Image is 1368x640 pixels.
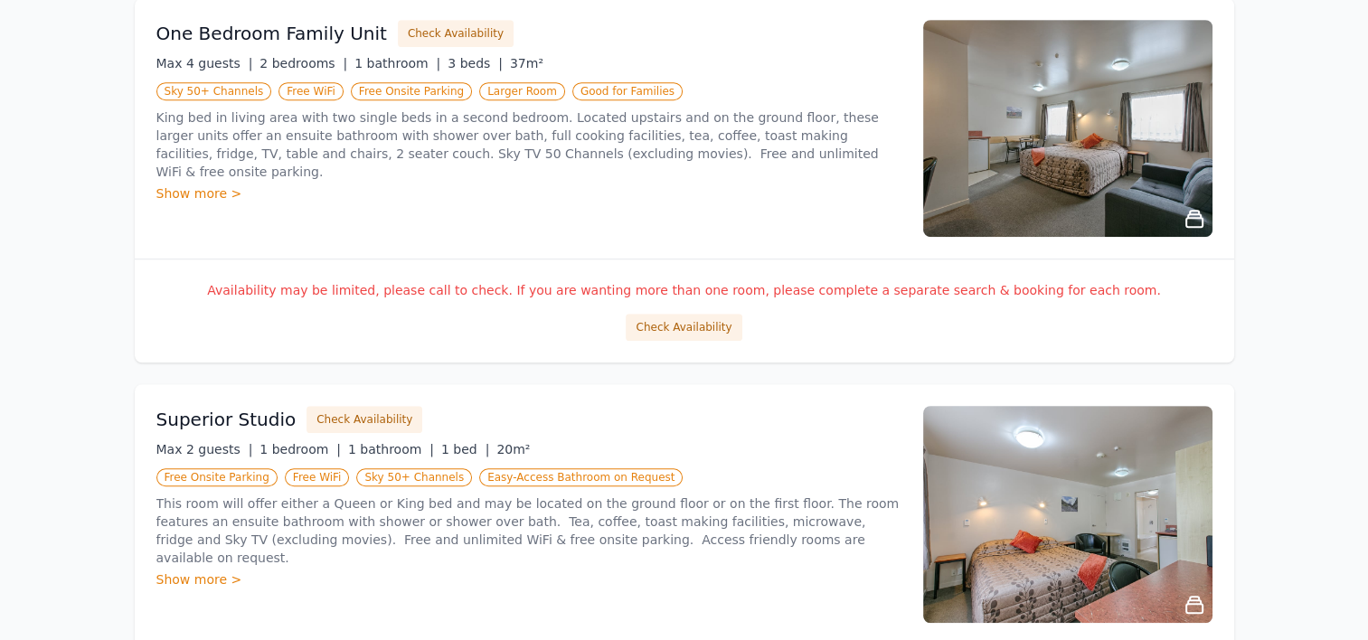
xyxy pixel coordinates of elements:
span: 1 bathroom | [354,56,440,71]
span: 3 beds | [448,56,503,71]
button: Check Availability [626,314,741,341]
h3: Superior Studio [156,407,297,432]
button: Check Availability [398,20,514,47]
span: 1 bed | [441,442,489,456]
span: 1 bathroom | [348,442,434,456]
span: Free Onsite Parking [351,82,472,100]
span: Sky 50+ Channels [356,468,472,486]
p: Availability may be limited, please call to check. If you are wanting more than one room, please ... [156,281,1212,299]
button: Check Availability [307,406,422,433]
span: Easy-Access Bathroom on Request [479,468,683,486]
span: 2 bedrooms | [259,56,347,71]
p: King bed in living area with two single beds in a second bedroom. Located upstairs and on the gro... [156,108,901,181]
span: 20m² [496,442,530,456]
span: 1 bedroom | [259,442,341,456]
span: 37m² [510,56,543,71]
span: Good for Families [572,82,683,100]
span: Sky 50+ Channels [156,82,272,100]
h3: One Bedroom Family Unit [156,21,387,46]
div: Show more > [156,570,901,588]
span: Free Onsite Parking [156,468,278,486]
span: Max 2 guests | [156,442,253,456]
span: Max 4 guests | [156,56,253,71]
span: Free WiFi [278,82,344,100]
span: Free WiFi [285,468,350,486]
span: Larger Room [479,82,565,100]
div: Show more > [156,184,901,202]
p: This room will offer either a Queen or King bed and may be located on the ground floor or on the ... [156,494,901,567]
